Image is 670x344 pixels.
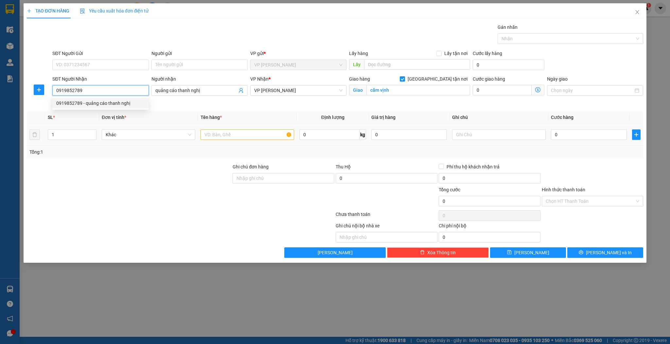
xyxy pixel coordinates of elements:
[427,249,456,256] span: Xóa Thông tin
[336,222,437,232] div: Ghi chú nội bộ nhà xe
[490,247,566,258] button: save[PERSON_NAME]
[473,51,502,56] label: Cước lấy hàng
[34,87,44,92] span: plus
[439,222,540,232] div: Chi phí nội bộ
[29,129,40,140] button: delete
[349,85,366,95] span: Giao
[405,75,470,83] span: [GEOGRAPHIC_DATA] tận nơi
[498,25,518,30] label: Gán nhãn
[254,60,343,70] span: VP Ngọc Hồi
[371,115,396,120] span: Giá trị hàng
[52,75,149,83] div: SĐT Người Nhận
[250,76,269,82] span: VP Nhận
[48,115,53,120] span: SL
[349,76,370,82] span: Giao hàng
[284,247,386,258] button: [PERSON_NAME]
[80,8,149,13] span: Yêu cầu xuất hóa đơn điện tử
[318,249,353,256] span: [PERSON_NAME]
[452,129,546,140] input: Ghi Chú
[349,51,368,56] span: Lấy hàng
[547,76,568,82] label: Ngày giao
[473,85,532,95] input: Cước giao hàng
[535,87,540,92] span: dollar-circle
[102,115,126,120] span: Đơn vị tính
[254,86,343,95] span: VP Hà Huy Tập
[632,132,641,137] span: plus
[360,129,366,140] span: kg
[335,211,438,222] div: Chưa thanh toán
[628,3,646,22] button: Close
[371,129,447,140] input: 0
[450,111,548,124] th: Ghi chú
[233,164,269,169] label: Ghi chú đơn hàng
[29,148,259,156] div: Tổng: 1
[514,249,549,256] span: [PERSON_NAME]
[151,50,248,57] div: Người gửi
[551,87,633,94] input: Ngày giao
[420,250,425,255] span: delete
[442,50,470,57] span: Lấy tận nơi
[349,59,364,70] span: Lấy
[366,85,470,95] input: Giao tận nơi
[444,163,502,170] span: Phí thu hộ khách nhận trả
[632,129,641,140] button: plus
[635,10,640,15] span: close
[27,9,31,13] span: plus
[151,75,248,83] div: Người nhận
[201,129,294,140] input: VD: Bàn, Ghế
[336,164,351,169] span: Thu Hộ
[233,173,334,183] input: Ghi chú đơn hàng
[27,8,69,13] span: TẠO ĐƠN HÀNG
[579,250,583,255] span: printer
[387,247,489,258] button: deleteXóa Thông tin
[238,88,244,93] span: user-add
[321,115,344,120] span: Định lượng
[551,115,573,120] span: Cước hàng
[106,130,191,140] span: Khác
[364,59,470,70] input: Dọc đường
[52,50,149,57] div: SĐT Người Gửi
[34,85,44,95] button: plus
[80,9,85,14] img: icon
[473,76,505,82] label: Cước giao hàng
[542,187,585,192] label: Hình thức thanh toán
[439,187,460,192] span: Tổng cước
[567,247,643,258] button: printer[PERSON_NAME] và In
[473,60,544,70] input: Cước lấy hàng
[586,249,632,256] span: [PERSON_NAME] và In
[201,115,222,120] span: Tên hàng
[336,232,437,242] input: Nhập ghi chú
[507,250,512,255] span: save
[250,50,346,57] div: VP gửi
